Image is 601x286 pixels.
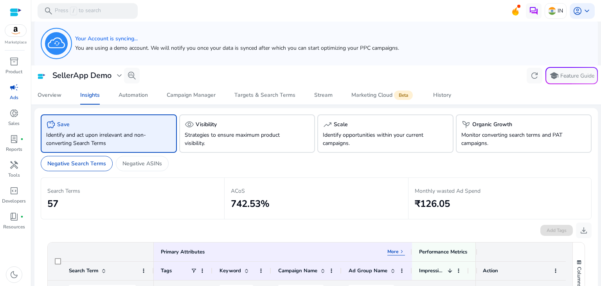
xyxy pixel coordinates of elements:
[124,68,140,83] button: search_insights
[8,120,20,127] p: Sales
[560,72,594,80] p: Feature Guide
[9,212,19,221] span: book_4
[461,120,471,129] span: psychiatry
[527,68,542,83] button: refresh
[9,57,19,66] span: inventory_2
[419,267,444,274] span: Impressions
[419,248,467,255] div: Performance Metrics
[558,4,563,18] p: IN
[5,40,27,45] p: Marketplace
[5,25,26,36] img: amazon.svg
[9,134,19,144] span: lab_profile
[231,187,401,195] p: ACoS
[196,121,217,128] h5: Visibility
[387,248,399,255] p: More
[349,267,387,274] span: Ad Group Name
[10,94,18,101] p: Ads
[52,71,112,80] h3: SellerApp Demo
[415,198,585,210] h2: ₹126.05
[579,226,588,235] span: download
[461,131,565,147] p: Monitor converting search terms and PAT campaigns.
[3,223,25,230] p: Resources
[582,6,592,16] span: keyboard_arrow_down
[127,71,137,80] span: search_insights
[9,160,19,170] span: handyman
[234,92,295,98] div: Targets & Search Terms
[394,91,413,100] span: Beta
[75,45,399,52] h5: You are using a demo account. We will notify you once your data is synced after which you can sta...
[323,131,427,147] p: Identify opportunities within your current campaigns.
[47,187,218,195] p: Search Terms
[161,267,172,274] span: Tags
[6,146,22,153] p: Reports
[167,92,216,98] div: Campaign Manager
[119,92,148,98] div: Automation
[70,7,77,15] span: /
[20,215,23,218] span: fiber_manual_record
[278,267,317,274] span: Campaign Name
[38,92,61,98] div: Overview
[9,270,19,279] span: dark_mode
[549,71,559,80] span: school
[573,6,582,16] span: account_circle
[44,6,53,16] span: search
[9,186,19,195] span: code_blocks
[2,197,26,205] p: Developers
[220,267,241,274] span: Keyword
[57,121,70,128] h5: Save
[46,131,150,147] p: Identify and act upon irrelevant and non-converting Search Terms
[545,67,598,84] button: schoolFeature Guide
[231,198,401,210] h2: 742.53%
[548,7,556,15] img: in.svg
[9,109,19,118] span: donut_small
[472,121,512,128] h5: Organic Growth
[576,223,592,238] button: download
[122,159,162,168] p: Negative ASINs
[46,120,56,129] span: savings
[8,172,20,179] p: Tools
[161,248,205,255] div: Primary Attributes
[75,36,399,42] h5: Your Account is syncing...
[185,120,194,129] span: visibility
[80,92,100,98] div: Insights
[5,68,22,75] p: Product
[55,7,101,15] p: Press to search
[47,159,106,168] p: Negative Search Terms
[530,71,539,80] span: refresh
[323,120,332,129] span: trending_up
[415,187,585,195] p: Monthly wasted Ad Spend
[47,198,218,210] h2: 57
[351,92,414,98] div: Marketing Cloud
[185,131,289,147] p: Strategies to ensure maximum product visibility.
[9,83,19,92] span: campaign
[115,71,124,80] span: expand_more
[334,121,348,128] h5: Scale
[399,248,405,255] span: keyboard_arrow_right
[483,267,498,274] span: Action
[433,92,451,98] div: History
[314,92,333,98] div: Stream
[69,267,98,274] span: Search Term
[20,138,23,141] span: fiber_manual_record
